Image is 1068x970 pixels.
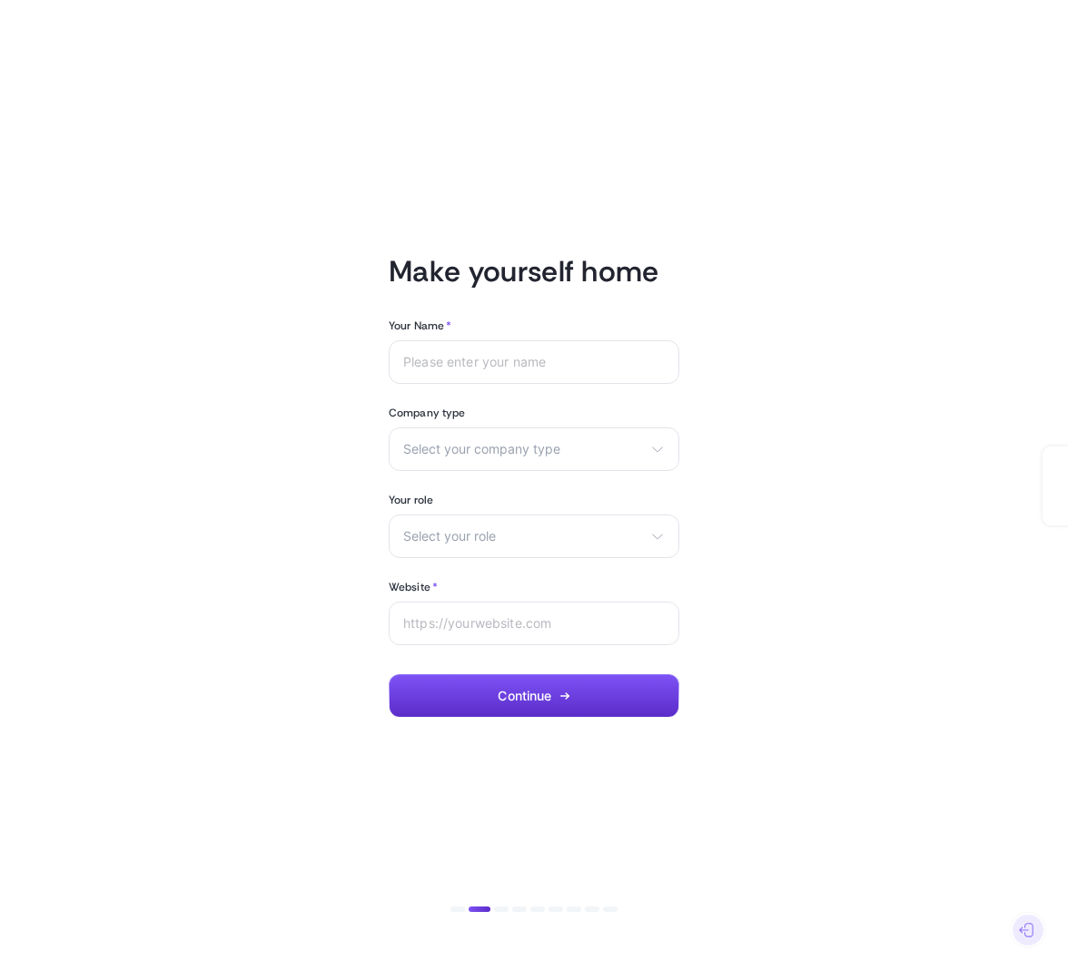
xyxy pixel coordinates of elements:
[498,689,551,703] span: Continue
[389,493,679,507] label: Your role
[389,580,438,594] label: Website
[403,529,643,544] span: Select your role
[403,616,665,631] input: https://yourwebsite.com
[389,406,679,420] label: Company type
[389,318,451,333] label: Your Name
[389,253,679,289] h1: Make yourself home
[403,355,665,369] input: Please enter your name
[389,674,679,718] button: Continue
[403,442,643,456] span: Select your company type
